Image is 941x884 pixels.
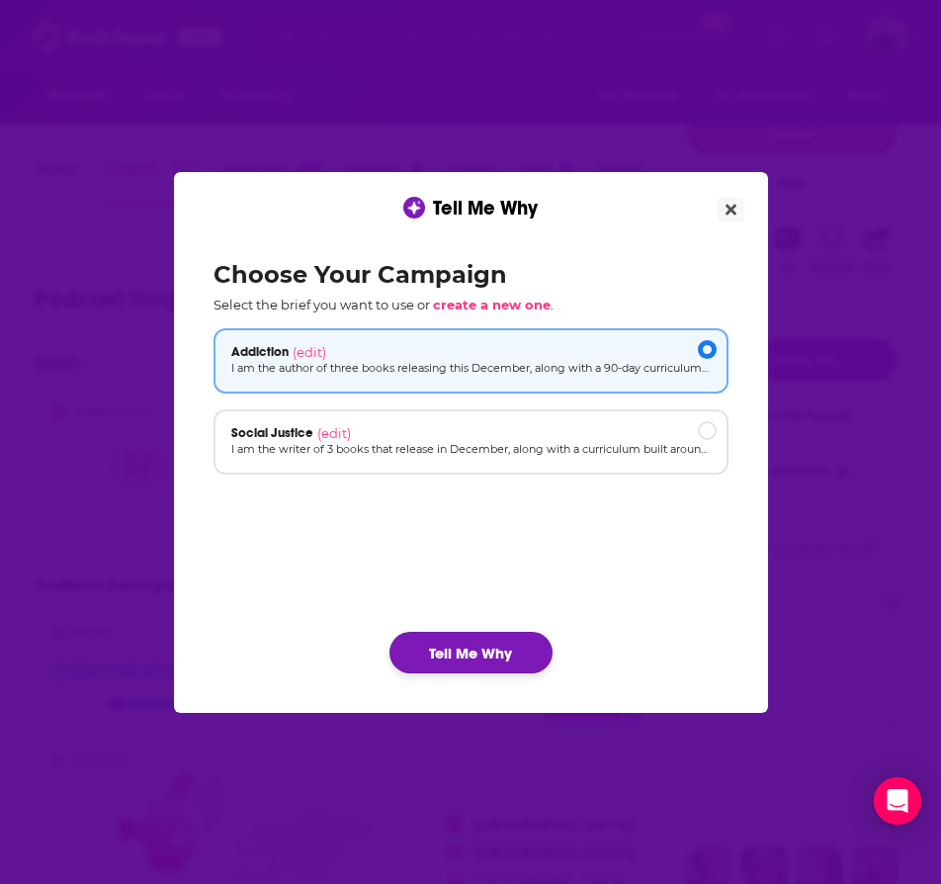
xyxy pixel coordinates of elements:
[317,425,351,441] span: (edit)
[231,344,289,360] span: Addiction
[389,632,553,673] button: Tell Me Why
[231,360,711,377] p: I am the author of three books releasing this December, along with a 90-day curriculum built arou...
[433,297,551,312] span: create a new one
[214,297,728,312] p: Select the brief you want to use or .
[293,344,326,360] span: (edit)
[433,196,538,221] span: Tell Me Why
[231,425,313,441] span: Social Justice
[231,441,711,458] p: I am the writer of 3 books that release in December, along with a curriculum built around the boo...
[214,260,728,289] h2: Choose Your Campaign
[406,200,422,216] img: tell me why sparkle
[718,198,744,222] button: Close
[874,777,921,825] div: Open Intercom Messenger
